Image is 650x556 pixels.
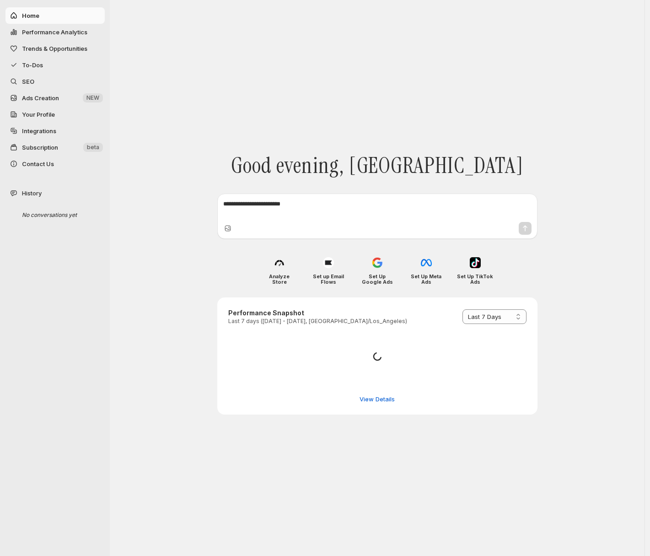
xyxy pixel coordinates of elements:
[5,90,105,106] button: Ads Creation
[470,257,481,268] img: Set Up TikTok Ads icon
[86,94,99,102] span: NEW
[22,111,55,118] span: Your Profile
[359,274,395,285] h4: Set Up Google Ads
[22,28,87,36] span: Performance Analytics
[5,24,105,40] button: Performance Analytics
[22,127,56,135] span: Integrations
[87,144,99,151] span: beta
[15,207,102,223] div: No conversations yet
[22,61,43,69] span: To-Dos
[421,257,432,268] img: Set Up Meta Ads icon
[22,160,54,167] span: Contact Us
[5,73,105,90] a: SEO
[310,274,346,285] h4: Set up Email Flows
[323,257,334,268] img: Set up Email Flows icon
[22,45,87,52] span: Trends & Opportunities
[22,94,59,102] span: Ads Creation
[457,274,493,285] h4: Set Up TikTok Ads
[360,394,395,404] span: View Details
[372,257,383,268] img: Set Up Google Ads icon
[22,189,42,198] span: History
[274,257,285,268] img: Analyze Store icon
[5,139,105,156] button: Subscription
[5,57,105,73] button: To-Dos
[22,12,39,19] span: Home
[228,308,407,318] h3: Performance Snapshot
[22,144,58,151] span: Subscription
[5,123,105,139] a: Integrations
[223,224,232,233] button: Upload image
[5,106,105,123] a: Your Profile
[5,40,105,57] button: Trends & Opportunities
[5,156,105,172] button: Contact Us
[261,274,297,285] h4: Analyze Store
[354,392,400,406] button: View detailed performance
[5,7,105,24] button: Home
[408,274,444,285] h4: Set Up Meta Ads
[231,152,523,179] span: Good evening, [GEOGRAPHIC_DATA]
[22,78,34,85] span: SEO
[228,318,407,325] p: Last 7 days ([DATE] - [DATE], [GEOGRAPHIC_DATA]/Los_Angeles)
